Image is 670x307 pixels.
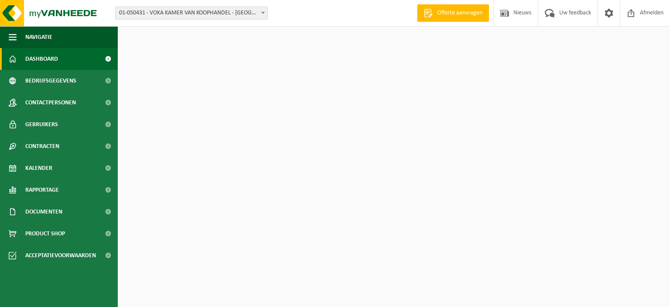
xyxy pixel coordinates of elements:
span: 01-050431 - VOKA KAMER VAN KOOPHANDEL - KORTRIJK [116,7,267,19]
span: Product Shop [25,223,65,245]
span: Dashboard [25,48,58,70]
span: Acceptatievoorwaarden [25,245,96,266]
span: Contracten [25,135,59,157]
a: Offerte aanvragen [417,4,489,22]
span: 01-050431 - VOKA KAMER VAN KOOPHANDEL - KORTRIJK [115,7,268,20]
span: Navigatie [25,26,52,48]
span: Offerte aanvragen [435,9,485,17]
span: Rapportage [25,179,59,201]
span: Kalender [25,157,52,179]
span: Gebruikers [25,114,58,135]
span: Bedrijfsgegevens [25,70,76,92]
span: Contactpersonen [25,92,76,114]
span: Documenten [25,201,62,223]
